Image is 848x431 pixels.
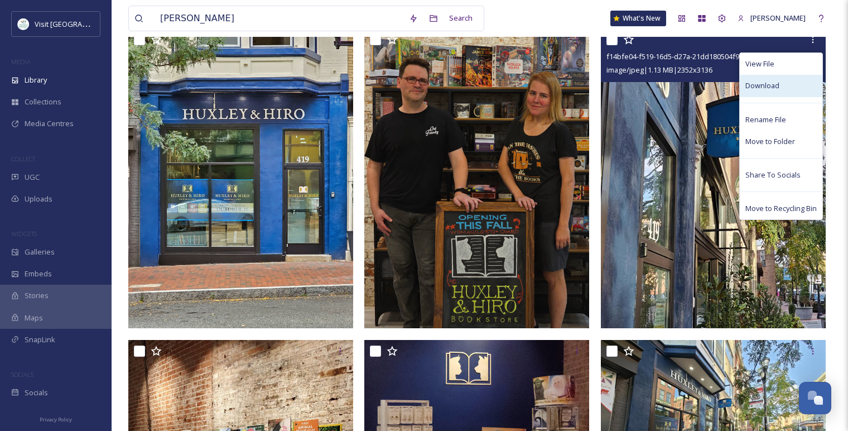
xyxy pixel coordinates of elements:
input: Search your library [155,6,403,31]
span: MEDIA [11,58,31,66]
span: Maps [25,313,43,323]
span: Galleries [25,247,55,257]
span: Library [25,75,47,85]
div: Search [444,7,478,29]
img: 23e89e28-1a5b-8b10-4024-18fc8ec0adb0.jpg [364,28,589,328]
span: f14bfe04-f519-16d5-d27a-21dd180504f9.jpg [606,51,751,61]
a: Privacy Policy [40,412,72,425]
span: Move to Folder [745,136,795,147]
span: Collections [25,97,61,107]
span: Stories [25,290,49,301]
span: Uploads [25,194,52,204]
span: Visit [GEOGRAPHIC_DATA] [35,18,121,29]
span: image/jpeg | 1.13 MB | 2352 x 3136 [606,65,712,75]
span: WIDGETS [11,229,37,238]
span: Socials [25,387,48,398]
a: What's New [610,11,666,26]
span: Rename File [745,114,786,125]
span: UGC [25,172,40,183]
span: SOCIALS [11,370,33,379]
span: Embeds [25,269,52,279]
img: f14bfe04-f519-16d5-d27a-21dd180504f9.jpg [601,28,826,328]
span: Download [745,80,779,91]
button: Open Chat [799,382,831,414]
span: Move to Recycling Bin [745,203,817,214]
span: Media Centres [25,118,74,129]
img: cec8ea0a-24b7-4c1d-c3fa-b921c60cff58.jpg [128,28,353,328]
span: View File [745,59,774,69]
a: [PERSON_NAME] [732,7,811,29]
span: Privacy Policy [40,416,72,423]
span: Share To Socials [745,170,801,180]
img: download%20%281%29.jpeg [18,18,29,30]
span: [PERSON_NAME] [750,13,806,23]
span: SnapLink [25,334,55,345]
span: COLLECT [11,155,35,163]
